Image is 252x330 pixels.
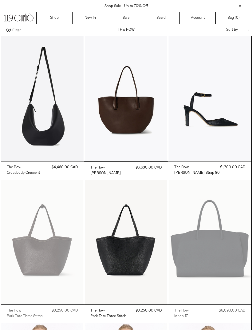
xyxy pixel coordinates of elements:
a: The Row [90,308,126,313]
img: The Row Alger Tote [84,36,168,161]
img: The Row Park Tote Three Stitch [84,179,168,305]
span: Filter [12,28,21,32]
div: Crossbody Crescent [7,170,40,176]
a: The Row [7,308,43,313]
a: Crossbody Crescent [7,170,40,176]
div: The Row [7,308,21,313]
a: The Row [174,308,189,313]
a: [PERSON_NAME] Strap 80 [174,170,220,176]
a: Shop Sale - Up to 70% Off [104,4,148,9]
div: $3,250.00 CAD [52,308,78,313]
a: The Row [174,165,220,170]
div: $4,460.00 CAD [52,165,78,170]
a: Park Tote Three Stitch [90,313,126,319]
a: The Row [7,165,40,170]
a: Shop [37,12,73,24]
img: The Row Park Tote Three Stitch [1,179,84,304]
a: Sale [108,12,144,24]
div: The Row [174,165,189,170]
div: The Row [90,308,105,313]
span: ) [236,15,239,21]
a: [PERSON_NAME] [90,170,121,176]
a: New In [73,12,108,24]
a: Bag () [216,12,252,24]
span: 0 [236,15,238,20]
div: $6,090.00 CAD [219,308,245,313]
div: $1,700.00 CAD [220,165,245,170]
a: Account [180,12,216,24]
a: Marlo 17 [174,313,189,319]
div: $3,250.00 CAD [136,308,162,313]
a: The Row [90,165,121,170]
img: Marlo 17 [168,179,252,304]
div: Marlo 17 [174,314,188,319]
div: The Row [7,165,21,170]
div: Sort by [190,24,246,36]
img: The Row Carla Ankle Strap [168,36,252,161]
div: $6,630.00 CAD [136,165,162,170]
div: [PERSON_NAME] Strap 80 [174,170,220,176]
img: The Row Crossbody Crescent in black [1,36,84,161]
a: Park Tote Three Stitch [7,313,43,319]
a: Search [144,12,180,24]
div: The Row [90,165,105,170]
